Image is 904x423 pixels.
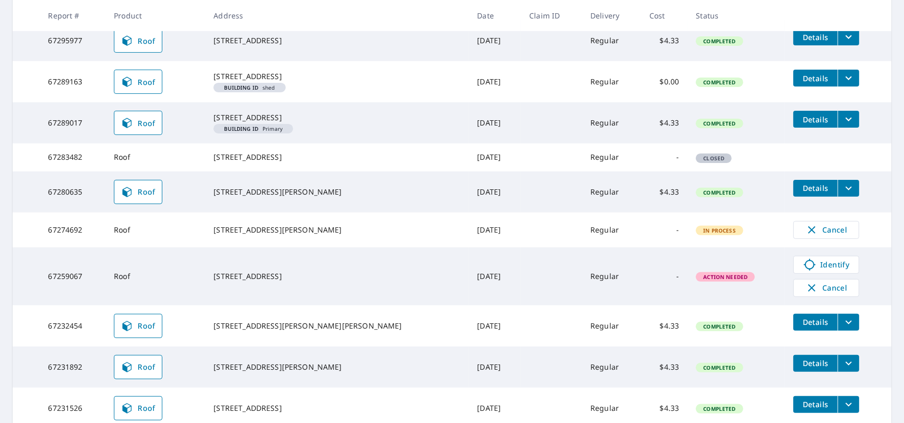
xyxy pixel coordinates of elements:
td: [DATE] [469,102,521,143]
button: detailsBtn-67280635 [793,180,838,197]
td: - [641,213,687,247]
td: 67259067 [40,247,105,305]
td: [DATE] [469,305,521,347]
div: [STREET_ADDRESS] [213,403,460,414]
span: Details [800,183,831,193]
a: Roof [114,28,162,53]
a: Roof [114,70,162,94]
button: filesDropdownBtn-67231526 [838,396,859,413]
td: $4.33 [641,347,687,388]
button: filesDropdownBtn-67232454 [838,314,859,331]
span: In Process [697,227,742,234]
td: Roof [105,247,205,305]
td: Regular [582,347,641,388]
td: 67232454 [40,305,105,347]
div: [STREET_ADDRESS] [213,152,460,162]
span: Completed [697,189,742,196]
span: Completed [697,79,742,86]
button: filesDropdownBtn-67289017 [838,111,859,128]
button: detailsBtn-67232454 [793,314,838,331]
td: [DATE] [469,347,521,388]
span: Completed [697,37,742,45]
td: Regular [582,213,641,247]
button: detailsBtn-67295977 [793,28,838,45]
span: Details [800,32,831,42]
div: [STREET_ADDRESS] [213,35,460,46]
td: 67289017 [40,102,105,143]
td: [DATE] [469,20,521,61]
div: [STREET_ADDRESS][PERSON_NAME] [213,362,460,372]
div: [STREET_ADDRESS] [213,271,460,282]
span: Roof [121,34,155,47]
a: Identify [793,256,859,274]
span: Details [800,73,831,83]
td: 67280635 [40,171,105,213]
td: Roof [105,143,205,171]
span: Roof [121,75,155,88]
td: Regular [582,20,641,61]
span: Completed [697,405,742,412]
button: detailsBtn-67231526 [793,396,838,413]
span: Details [800,317,831,327]
a: Roof [114,111,162,135]
span: Primary [218,126,289,131]
td: [DATE] [469,171,521,213]
td: $4.33 [641,20,687,61]
button: filesDropdownBtn-67289163 [838,70,859,86]
td: $4.33 [641,305,687,347]
td: $4.33 [641,102,687,143]
td: [DATE] [469,61,521,102]
td: 67295977 [40,20,105,61]
td: Regular [582,143,641,171]
span: Cancel [804,282,848,294]
td: Regular [582,61,641,102]
td: [DATE] [469,247,521,305]
span: Identify [800,258,852,271]
td: Regular [582,305,641,347]
td: - [641,143,687,171]
span: Roof [121,320,155,332]
span: Completed [697,364,742,371]
span: Roof [121,117,155,129]
span: shed [218,85,281,90]
span: Closed [697,155,731,162]
button: filesDropdownBtn-67295977 [838,28,859,45]
span: Cancel [804,224,848,236]
span: Action Needed [697,273,754,281]
a: Roof [114,355,162,379]
div: [STREET_ADDRESS][PERSON_NAME] [213,187,460,197]
td: - [641,247,687,305]
span: Details [800,358,831,368]
td: 67231892 [40,347,105,388]
button: Cancel [793,279,859,297]
em: Building ID [224,126,258,131]
a: Roof [114,396,162,420]
button: Cancel [793,221,859,239]
td: [DATE] [469,213,521,247]
td: $0.00 [641,61,687,102]
span: Roof [121,402,155,415]
td: Regular [582,102,641,143]
button: detailsBtn-67289163 [793,70,838,86]
span: Details [800,114,831,124]
div: [STREET_ADDRESS] [213,71,460,82]
button: filesDropdownBtn-67280635 [838,180,859,197]
div: [STREET_ADDRESS] [213,112,460,123]
td: Roof [105,213,205,247]
div: [STREET_ADDRESS][PERSON_NAME] [213,225,460,235]
a: Roof [114,180,162,204]
span: Completed [697,120,742,127]
span: Details [800,399,831,409]
span: Roof [121,186,155,198]
td: $4.33 [641,171,687,213]
td: 67283482 [40,143,105,171]
button: filesDropdownBtn-67231892 [838,355,859,372]
span: Roof [121,361,155,373]
span: Completed [697,323,742,330]
td: Regular [582,171,641,213]
div: [STREET_ADDRESS][PERSON_NAME][PERSON_NAME] [213,321,460,331]
td: 67274692 [40,213,105,247]
td: [DATE] [469,143,521,171]
td: 67289163 [40,61,105,102]
em: Building ID [224,85,258,90]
